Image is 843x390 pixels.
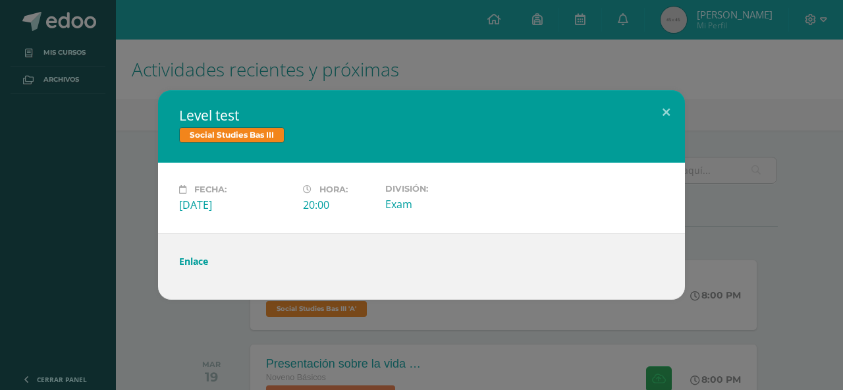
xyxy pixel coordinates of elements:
div: Exam [385,197,499,211]
span: Social Studies Bas III [179,127,285,143]
span: Fecha: [194,184,227,194]
button: Close (Esc) [647,90,685,135]
a: Enlace [179,255,208,267]
label: División: [385,184,499,194]
span: Hora: [319,184,348,194]
h2: Level test [179,106,664,125]
div: 20:00 [303,198,375,212]
div: [DATE] [179,198,292,212]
